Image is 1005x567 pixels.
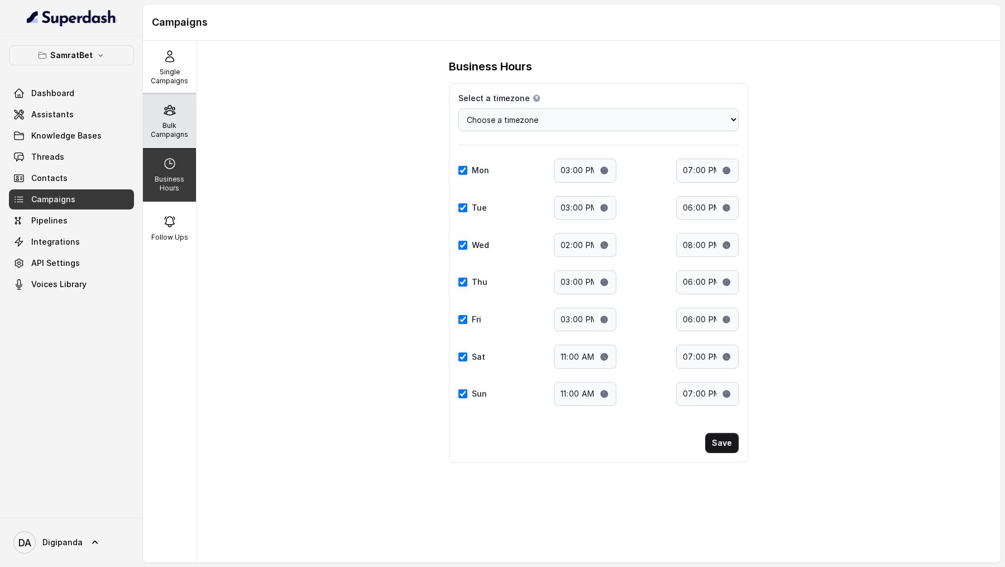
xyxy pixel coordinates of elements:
[9,126,134,146] a: Knowledge Bases
[532,94,541,103] button: Select a timezone
[472,388,487,399] label: Sun
[9,211,134,231] a: Pipelines
[705,433,739,453] button: Save
[472,277,487,288] label: Thu
[472,314,481,325] label: Fri
[147,175,192,193] p: Business Hours
[50,49,93,62] p: SamratBet
[151,233,188,242] p: Follow Ups
[9,168,134,188] a: Contacts
[9,104,134,125] a: Assistants
[9,189,134,209] a: Campaigns
[472,351,485,363] label: Sat
[18,537,31,549] text: DA
[9,83,134,103] a: Dashboard
[9,232,134,252] a: Integrations
[42,537,83,548] span: Digipanda
[147,121,192,139] p: Bulk Campaigns
[31,215,68,226] span: Pipelines
[472,240,489,251] label: Wed
[9,274,134,294] a: Voices Library
[458,93,530,104] span: Select a timezone
[147,68,192,85] p: Single Campaigns
[31,130,102,141] span: Knowledge Bases
[9,45,134,65] button: SamratBet
[31,236,80,247] span: Integrations
[31,173,68,184] span: Contacts
[152,13,992,31] h1: Campaigns
[31,194,75,205] span: Campaigns
[449,59,532,74] h3: Business Hours
[31,88,74,99] span: Dashboard
[31,258,80,269] span: API Settings
[27,9,117,27] img: light.svg
[31,279,87,290] span: Voices Library
[9,527,134,558] a: Digipanda
[31,109,74,120] span: Assistants
[31,151,64,163] span: Threads
[472,202,487,213] label: Tue
[9,253,134,273] a: API Settings
[472,165,489,176] label: Mon
[9,147,134,167] a: Threads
